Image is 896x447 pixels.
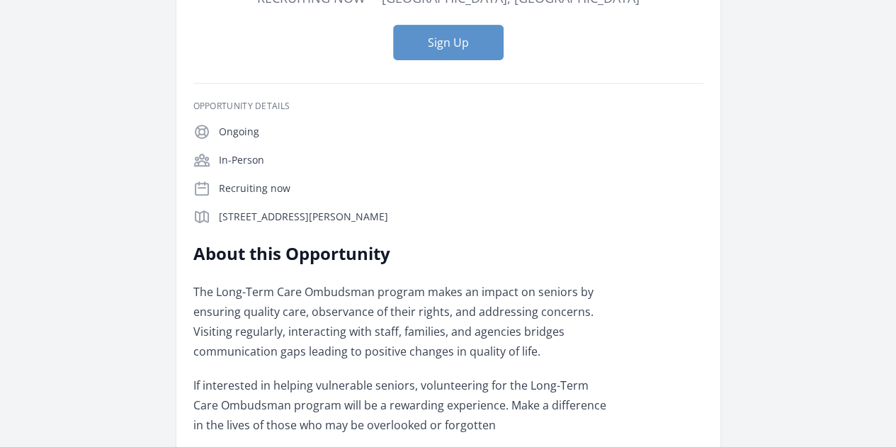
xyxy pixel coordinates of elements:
p: If interested in helping vulnerable seniors, volunteering for the Long-Term Care Ombudsman progra... [193,375,608,435]
p: Recruiting now [219,181,703,196]
p: In-Person [219,153,703,167]
button: Sign Up [393,25,504,60]
p: The Long-Term Care Ombudsman program makes an impact on seniors by ensuring quality care, observa... [193,282,608,361]
p: Ongoing [219,125,703,139]
h2: About this Opportunity [193,242,608,265]
p: [STREET_ADDRESS][PERSON_NAME] [219,210,703,224]
h3: Opportunity Details [193,101,703,112]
